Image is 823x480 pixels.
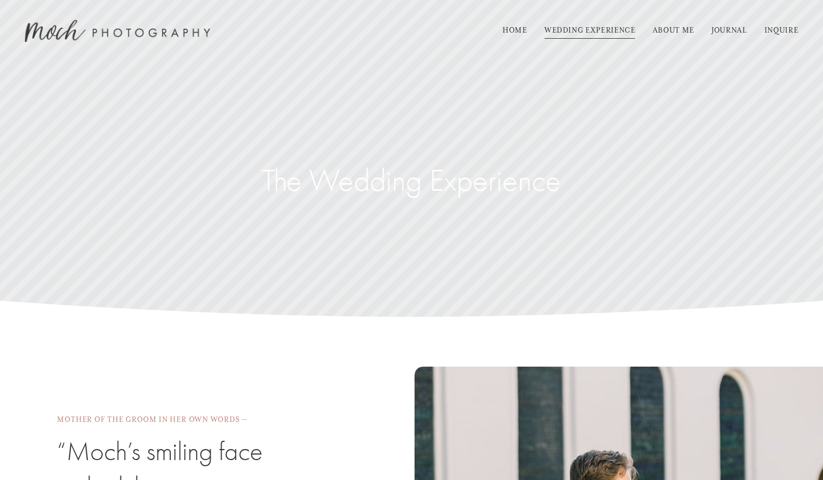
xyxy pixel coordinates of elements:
a: JOURNAL [711,22,747,40]
span: The Wedding Experience [262,163,561,199]
span: MOTHER OF THE GROOM IN HER OWN WORDS — [57,415,248,424]
a: HOME [502,22,527,40]
a: ABOUT ME [653,22,694,40]
a: INQUIRE [764,22,798,40]
img: Moch Snyder Photography | Destination Wedding &amp; Lifestyle Film Photographer [25,20,210,42]
a: WEDDING EXPERIENCE [544,22,636,40]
